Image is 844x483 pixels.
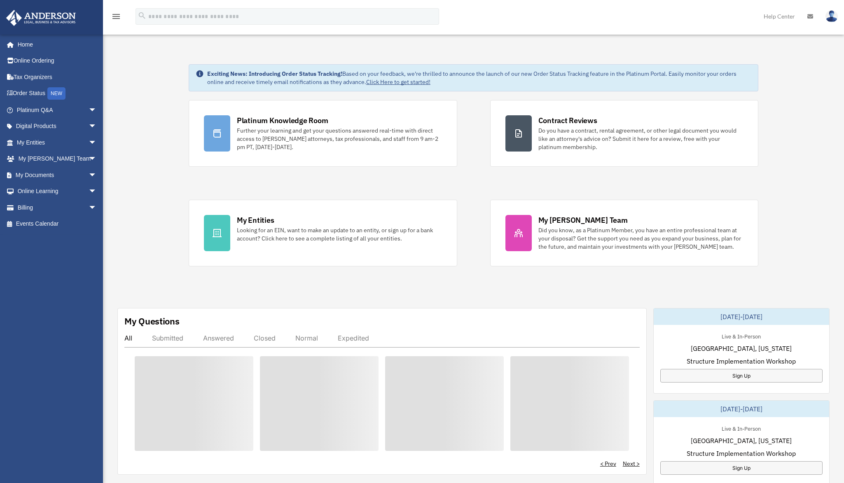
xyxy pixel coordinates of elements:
div: [DATE]-[DATE] [654,401,829,417]
div: Do you have a contract, rental agreement, or other legal document you would like an attorney's ad... [538,126,743,151]
span: arrow_drop_down [89,102,105,119]
span: arrow_drop_down [89,199,105,216]
i: search [138,11,147,20]
div: Contract Reviews [538,115,597,126]
img: Anderson Advisors Platinum Portal [4,10,78,26]
span: [GEOGRAPHIC_DATA], [US_STATE] [691,436,792,446]
a: My Documentsarrow_drop_down [6,167,109,183]
div: Live & In-Person [715,424,767,432]
a: Home [6,36,105,53]
a: Sign Up [660,461,823,475]
span: [GEOGRAPHIC_DATA], [US_STATE] [691,343,792,353]
a: Next > [623,460,640,468]
a: My [PERSON_NAME] Teamarrow_drop_down [6,151,109,167]
div: All [124,334,132,342]
div: My Questions [124,315,180,327]
div: Looking for an EIN, want to make an update to an entity, or sign up for a bank account? Click her... [237,226,442,243]
a: Events Calendar [6,216,109,232]
a: Online Learningarrow_drop_down [6,183,109,200]
a: Order StatusNEW [6,85,109,102]
div: Expedited [338,334,369,342]
a: Contract Reviews Do you have a contract, rental agreement, or other legal document you would like... [490,100,759,167]
div: Did you know, as a Platinum Member, you have an entire professional team at your disposal? Get th... [538,226,743,251]
a: My Entities Looking for an EIN, want to make an update to an entity, or sign up for a bank accoun... [189,200,457,266]
a: My Entitiesarrow_drop_down [6,134,109,151]
a: menu [111,14,121,21]
a: Click Here to get started! [366,78,430,86]
span: arrow_drop_down [89,151,105,168]
strong: Exciting News: Introducing Order Status Tracking! [207,70,342,77]
a: Platinum Q&Aarrow_drop_down [6,102,109,118]
span: Structure Implementation Workshop [687,356,796,366]
div: NEW [47,87,65,100]
a: Online Ordering [6,53,109,69]
div: Platinum Knowledge Room [237,115,328,126]
div: Based on your feedback, we're thrilled to announce the launch of our new Order Status Tracking fe... [207,70,751,86]
span: arrow_drop_down [89,167,105,184]
img: User Pic [825,10,838,22]
div: [DATE]-[DATE] [654,308,829,325]
a: Digital Productsarrow_drop_down [6,118,109,135]
div: Live & In-Person [715,331,767,340]
div: Answered [203,334,234,342]
div: Submitted [152,334,183,342]
i: menu [111,12,121,21]
a: Sign Up [660,369,823,383]
a: My [PERSON_NAME] Team Did you know, as a Platinum Member, you have an entire professional team at... [490,200,759,266]
span: Structure Implementation Workshop [687,448,796,458]
span: arrow_drop_down [89,134,105,151]
div: My Entities [237,215,274,225]
div: Further your learning and get your questions answered real-time with direct access to [PERSON_NAM... [237,126,442,151]
a: Billingarrow_drop_down [6,199,109,216]
div: Closed [254,334,276,342]
a: Tax Organizers [6,69,109,85]
a: Platinum Knowledge Room Further your learning and get your questions answered real-time with dire... [189,100,457,167]
span: arrow_drop_down [89,118,105,135]
div: Normal [295,334,318,342]
div: My [PERSON_NAME] Team [538,215,628,225]
a: < Prev [600,460,616,468]
span: arrow_drop_down [89,183,105,200]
